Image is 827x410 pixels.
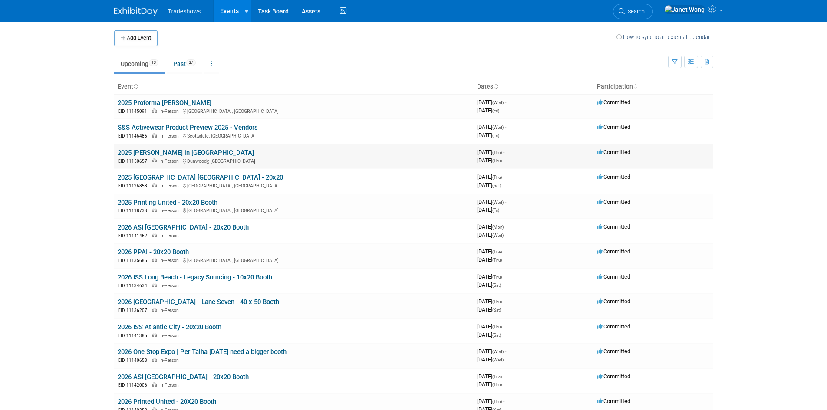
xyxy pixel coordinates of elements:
[492,200,504,205] span: (Wed)
[477,273,504,280] span: [DATE]
[118,134,151,138] span: EID: 11146486
[159,183,181,189] span: In-Person
[492,133,499,138] span: (Fri)
[118,124,258,131] a: S&S Activewear Product Preview 2025 - Vendors
[505,223,506,230] span: -
[477,282,501,288] span: [DATE]
[492,125,504,130] span: (Wed)
[118,174,283,181] a: 2025 [GEOGRAPHIC_DATA] [GEOGRAPHIC_DATA] - 20x20
[477,356,504,363] span: [DATE]
[477,157,502,164] span: [DATE]
[492,249,502,254] span: (Tue)
[625,8,645,15] span: Search
[477,306,501,313] span: [DATE]
[492,225,504,230] span: (Mon)
[118,383,151,387] span: EID: 11142006
[492,308,501,312] span: (Sat)
[503,323,504,330] span: -
[114,30,158,46] button: Add Event
[503,174,504,180] span: -
[492,399,502,404] span: (Thu)
[159,333,181,338] span: In-Person
[118,107,470,115] div: [GEOGRAPHIC_DATA], [GEOGRAPHIC_DATA]
[493,83,498,90] a: Sort by Start Date
[152,133,157,138] img: In-Person Event
[505,199,506,205] span: -
[118,233,151,238] span: EID: 11141452
[492,358,504,362] span: (Wed)
[118,99,211,107] a: 2025 Proforma [PERSON_NAME]
[477,256,502,263] span: [DATE]
[114,7,158,16] img: ExhibitDay
[118,348,287,356] a: 2026 One Stop Expo | Per Talha [DATE] need a bigger booth
[503,373,504,380] span: -
[159,358,181,363] span: In-Person
[616,34,713,40] a: How to sync to an external calendar...
[118,323,221,331] a: 2026 ISS Atlantic City - 20x20 Booth
[597,174,630,180] span: Committed
[118,283,151,288] span: EID: 11134634
[152,233,157,237] img: In-Person Event
[633,83,637,90] a: Sort by Participation Type
[477,331,501,338] span: [DATE]
[505,124,506,130] span: -
[118,358,151,363] span: EID: 11140658
[477,174,504,180] span: [DATE]
[159,158,181,164] span: In-Person
[477,381,502,387] span: [DATE]
[152,382,157,387] img: In-Person Event
[159,382,181,388] span: In-Person
[152,358,157,362] img: In-Person Event
[503,273,504,280] span: -
[118,132,470,139] div: Scottsdale, [GEOGRAPHIC_DATA]
[597,149,630,155] span: Committed
[492,299,502,304] span: (Thu)
[492,333,501,338] span: (Sat)
[114,79,474,94] th: Event
[477,323,504,330] span: [DATE]
[159,258,181,263] span: In-Person
[505,99,506,105] span: -
[474,79,593,94] th: Dates
[477,199,506,205] span: [DATE]
[152,258,157,262] img: In-Person Event
[492,275,502,279] span: (Thu)
[597,298,630,305] span: Committed
[159,208,181,213] span: In-Person
[477,107,499,114] span: [DATE]
[613,4,653,19] a: Search
[492,183,501,188] span: (Sat)
[597,373,630,380] span: Committed
[118,184,151,188] span: EID: 11126858
[477,248,504,255] span: [DATE]
[597,199,630,205] span: Committed
[477,99,506,105] span: [DATE]
[152,308,157,312] img: In-Person Event
[492,382,502,387] span: (Thu)
[167,56,202,72] a: Past37
[597,348,630,354] span: Committed
[597,124,630,130] span: Committed
[492,108,499,113] span: (Fri)
[118,208,151,213] span: EID: 11118738
[168,8,201,15] span: Tradeshows
[597,248,630,255] span: Committed
[477,124,506,130] span: [DATE]
[477,232,504,238] span: [DATE]
[503,149,504,155] span: -
[118,273,272,281] a: 2026 ISS Long Beach - Legacy Sourcing - 10x20 Booth
[477,373,504,380] span: [DATE]
[492,158,502,163] span: (Thu)
[159,308,181,313] span: In-Person
[492,374,502,379] span: (Tue)
[597,223,630,230] span: Committed
[593,79,713,94] th: Participation
[118,157,470,164] div: Dunwoody, [GEOGRAPHIC_DATA]
[503,398,504,404] span: -
[492,283,501,288] span: (Sat)
[503,298,504,305] span: -
[152,183,157,187] img: In-Person Event
[664,5,705,14] img: Janet Wong
[186,59,196,66] span: 37
[152,108,157,113] img: In-Person Event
